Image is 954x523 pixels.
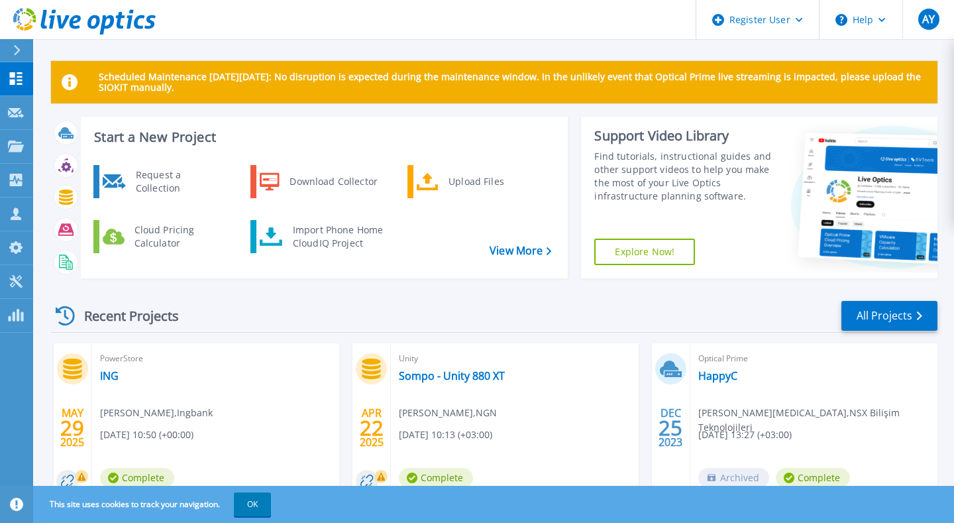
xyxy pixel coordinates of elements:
[100,369,119,382] a: ING
[286,223,390,250] div: Import Phone Home CloudIQ Project
[283,168,383,195] div: Download Collector
[93,165,229,198] a: Request a Collection
[94,130,551,145] h3: Start a New Project
[698,351,929,366] span: Optical Prime
[399,369,505,382] a: Sompo - Unity 880 XT
[93,220,229,253] a: Cloud Pricing Calculator
[841,301,937,331] a: All Projects
[359,404,384,452] div: APR 2025
[698,468,769,488] span: Archived
[594,127,772,145] div: Support Video Library
[60,404,85,452] div: MAY 2025
[399,406,497,420] span: [PERSON_NAME] , NGN
[250,165,386,198] a: Download Collector
[399,428,492,442] span: [DATE] 10:13 (+03:00)
[129,168,226,195] div: Request a Collection
[100,351,331,366] span: PowerStore
[360,422,384,434] span: 22
[100,406,213,420] span: [PERSON_NAME] , Ingbank
[99,72,927,93] p: Scheduled Maintenance [DATE][DATE]: No disruption is expected during the maintenance window. In t...
[399,468,473,488] span: Complete
[776,468,850,488] span: Complete
[234,493,271,516] button: OK
[659,422,682,434] span: 25
[594,150,772,203] div: Find tutorials, instructional guides and other support videos to help you make the most of your L...
[490,245,551,257] a: View More
[100,428,193,442] span: [DATE] 10:50 (+00:00)
[658,404,683,452] div: DEC 2023
[100,468,174,488] span: Complete
[407,165,543,198] a: Upload Files
[698,369,737,382] a: HappyC
[51,300,197,332] div: Recent Projects
[442,168,540,195] div: Upload Files
[698,428,792,442] span: [DATE] 13:27 (+03:00)
[399,351,630,366] span: Unity
[698,406,937,435] span: [PERSON_NAME][MEDICAL_DATA] , NSX Bilişim Teknolojileri
[36,493,271,516] span: This site uses cookies to track your navigation.
[922,14,935,25] span: AY
[128,223,226,250] div: Cloud Pricing Calculator
[594,239,695,265] a: Explore Now!
[60,422,84,434] span: 29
